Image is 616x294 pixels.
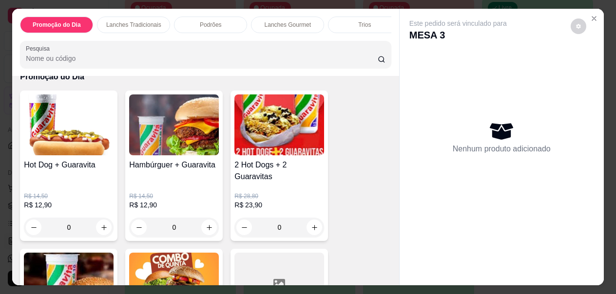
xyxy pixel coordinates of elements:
[129,200,219,210] p: R$ 12,90
[409,18,507,28] p: Este pedido será vinculado para
[20,71,391,83] p: Promoção do Dia
[453,143,551,155] p: Nenhum produto adicionado
[129,159,219,171] h4: Hambúrguer + Guaravita
[33,21,81,29] p: Promoção do Dia
[129,192,219,200] p: R$ 14,50
[24,200,114,210] p: R$ 12,90
[24,94,114,155] img: product-image
[234,192,324,200] p: R$ 28,80
[26,44,53,53] label: Pesquisa
[24,192,114,200] p: R$ 14,50
[129,94,219,155] img: product-image
[409,28,507,42] p: MESA 3
[106,21,161,29] p: Lanches Tradicionais
[307,220,322,235] button: increase-product-quantity
[571,18,586,34] button: decrease-product-quantity
[234,200,324,210] p: R$ 23,90
[26,220,41,235] button: decrease-product-quantity
[96,220,112,235] button: increase-product-quantity
[586,11,602,26] button: Close
[265,21,311,29] p: Lanches Gourmet
[234,94,324,155] img: product-image
[26,54,378,63] input: Pesquisa
[236,220,252,235] button: decrease-product-quantity
[358,21,371,29] p: Trios
[234,159,324,183] h4: 2 Hot Dogs + 2 Guaravitas
[200,21,222,29] p: Podrões
[201,220,217,235] button: increase-product-quantity
[131,220,147,235] button: decrease-product-quantity
[24,159,114,171] h4: Hot Dog + Guaravita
